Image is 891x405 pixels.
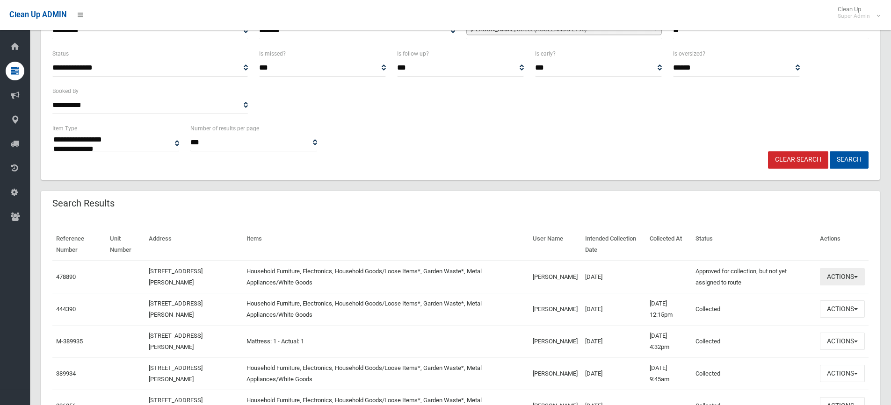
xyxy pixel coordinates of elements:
[529,325,581,357] td: [PERSON_NAME]
[820,365,865,382] button: Actions
[581,325,646,357] td: [DATE]
[833,6,879,20] span: Clean Up
[243,261,529,293] td: Household Furniture, Electronics, Household Goods/Loose Items*, Garden Waste*, Metal Appliances/W...
[646,357,692,390] td: [DATE] 9:45am
[149,268,203,286] a: [STREET_ADDRESS][PERSON_NAME]
[56,370,76,377] a: 389934
[581,357,646,390] td: [DATE]
[820,333,865,350] button: Actions
[692,293,816,325] td: Collected
[243,357,529,390] td: Household Furniture, Electronics, Household Goods/Loose Items*, Garden Waste*, Metal Appliances/W...
[149,300,203,318] a: [STREET_ADDRESS][PERSON_NAME]
[581,261,646,293] td: [DATE]
[243,325,529,357] td: Mattress: 1 - Actual: 1
[41,194,126,213] header: Search Results
[56,273,76,280] a: 478890
[145,228,242,261] th: Address
[52,86,79,96] label: Booked By
[149,332,203,350] a: [STREET_ADDRESS][PERSON_NAME]
[243,228,529,261] th: Items
[149,364,203,383] a: [STREET_ADDRESS][PERSON_NAME]
[52,123,77,134] label: Item Type
[529,228,581,261] th: User Name
[397,49,429,59] label: Is follow up?
[692,228,816,261] th: Status
[56,306,76,313] a: 444390
[830,151,869,169] button: Search
[838,13,870,20] small: Super Admin
[581,228,646,261] th: Intended Collection Date
[673,49,705,59] label: Is oversized?
[243,293,529,325] td: Household Furniture, Electronics, Household Goods/Loose Items*, Garden Waste*, Metal Appliances/W...
[581,293,646,325] td: [DATE]
[816,228,869,261] th: Actions
[52,49,69,59] label: Status
[646,293,692,325] td: [DATE] 12:15pm
[646,228,692,261] th: Collected At
[529,357,581,390] td: [PERSON_NAME]
[692,261,816,293] td: Approved for collection, but not yet assigned to route
[535,49,556,59] label: Is early?
[529,261,581,293] td: [PERSON_NAME]
[56,338,83,345] a: M-389935
[106,228,145,261] th: Unit Number
[768,151,828,169] a: Clear Search
[820,268,865,285] button: Actions
[692,325,816,357] td: Collected
[529,293,581,325] td: [PERSON_NAME]
[646,325,692,357] td: [DATE] 4:32pm
[692,357,816,390] td: Collected
[190,123,259,134] label: Number of results per page
[259,49,286,59] label: Is missed?
[52,228,106,261] th: Reference Number
[820,300,865,318] button: Actions
[9,10,66,19] span: Clean Up ADMIN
